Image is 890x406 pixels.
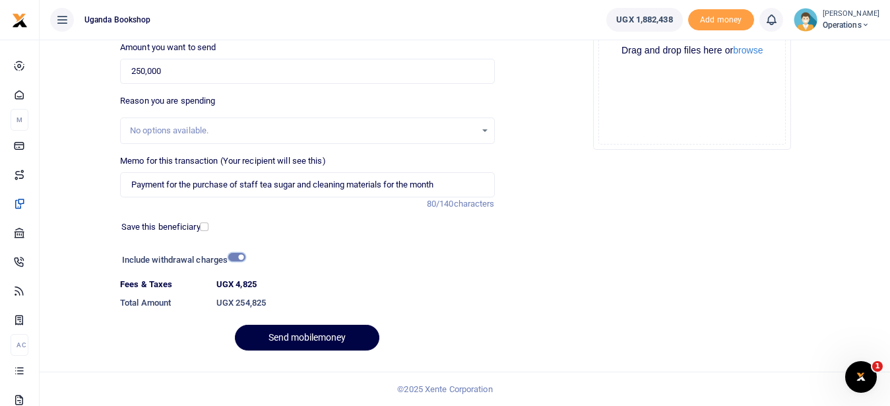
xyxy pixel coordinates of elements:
input: Enter extra information [120,172,494,197]
label: Memo for this transaction (Your recipient will see this) [120,154,326,168]
div: Drag and drop files here or [599,44,785,57]
li: Toup your wallet [688,9,754,31]
span: Uganda bookshop [79,14,156,26]
a: Add money [688,14,754,24]
span: 1 [872,361,883,372]
input: UGX [120,59,494,84]
iframe: Intercom live chat [845,361,877,393]
label: Amount you want to send [120,41,216,54]
img: profile-user [794,8,817,32]
label: Reason you are spending [120,94,215,108]
button: browse [733,46,763,55]
span: characters [454,199,495,209]
li: M [11,109,28,131]
h6: Include withdrawal charges [122,255,239,265]
a: profile-user [PERSON_NAME] Operations [794,8,879,32]
h6: Total Amount [120,298,206,308]
h6: UGX 254,825 [216,298,495,308]
label: Save this beneficiary [121,220,201,234]
a: UGX 1,882,438 [606,8,682,32]
dt: Fees & Taxes [115,278,211,291]
li: Wallet ballance [601,8,687,32]
li: Ac [11,334,28,356]
span: Add money [688,9,754,31]
div: No options available. [130,124,475,137]
button: Send mobilemoney [235,325,379,351]
span: Operations [823,19,879,31]
a: logo-small logo-large logo-large [12,15,28,24]
small: [PERSON_NAME] [823,9,879,20]
label: UGX 4,825 [216,278,257,291]
img: logo-small [12,13,28,28]
span: 80/140 [427,199,454,209]
span: UGX 1,882,438 [616,13,672,26]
